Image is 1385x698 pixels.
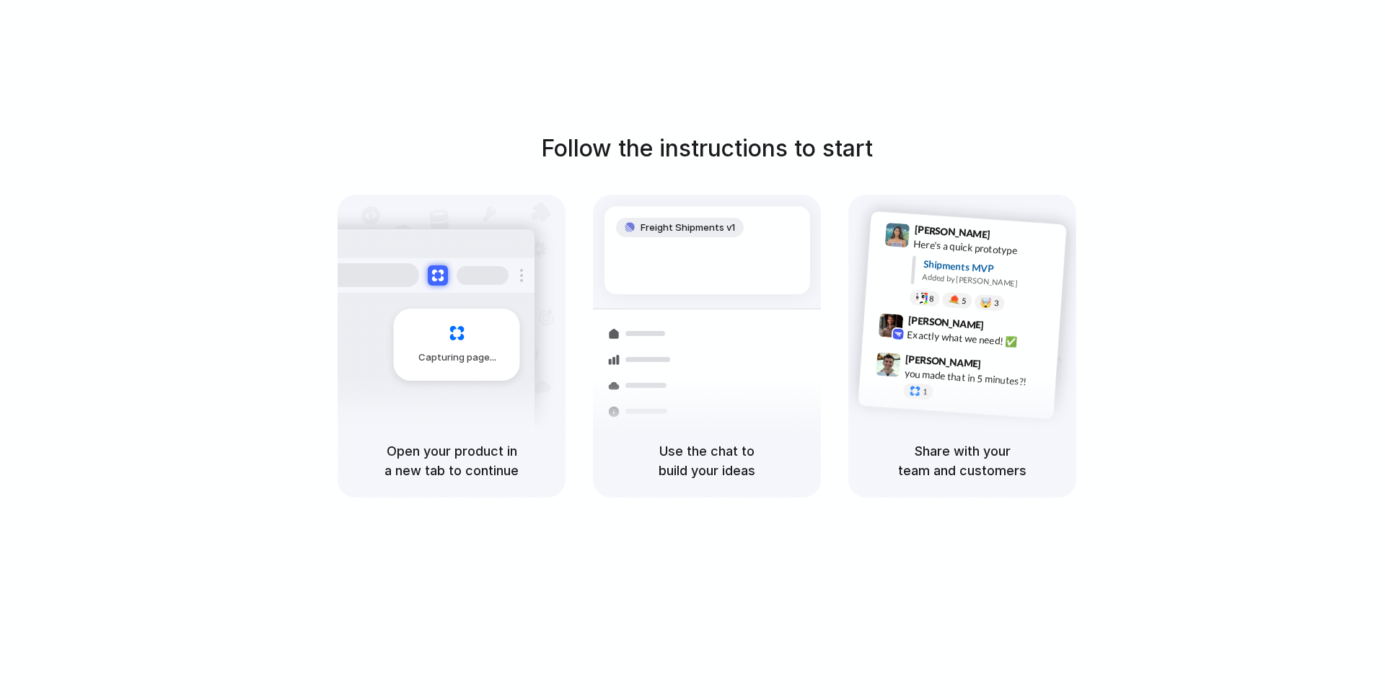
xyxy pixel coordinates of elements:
span: 8 [929,294,934,302]
span: [PERSON_NAME] [907,312,984,332]
h1: Follow the instructions to start [541,131,873,166]
span: 3 [994,299,999,306]
span: 9:41 AM [995,228,1024,245]
span: Capturing page [418,350,498,365]
h5: Share with your team and customers [866,441,1059,480]
div: Added by [PERSON_NAME] [922,270,1055,291]
div: you made that in 5 minutes?! [904,366,1048,390]
div: Shipments MVP [923,256,1056,280]
h5: Open your product in a new tab to continue [355,441,548,480]
div: Exactly what we need! ✅ [907,327,1051,351]
h5: Use the chat to build your ideas [610,441,804,480]
div: Here's a quick prototype [913,236,1058,260]
span: [PERSON_NAME] [905,350,982,371]
span: 9:42 AM [988,319,1018,336]
span: [PERSON_NAME] [914,221,990,242]
span: 5 [962,296,967,304]
span: Freight Shipments v1 [641,221,735,235]
div: 🤯 [980,297,993,308]
span: 1 [923,387,928,395]
span: 9:47 AM [985,358,1015,375]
